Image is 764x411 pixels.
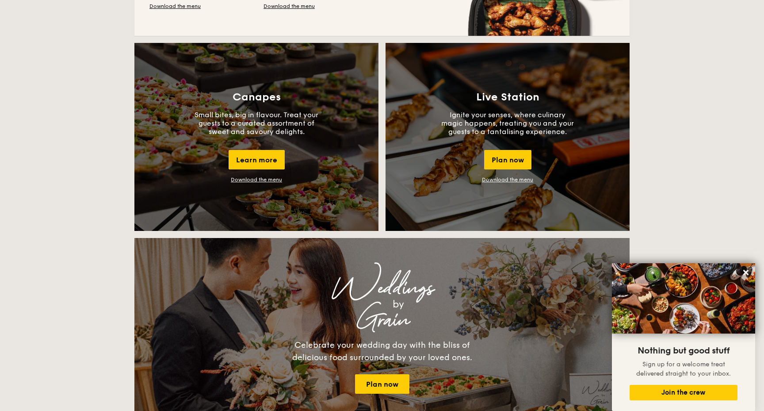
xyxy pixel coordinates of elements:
img: DSC07876-Edit02-Large.jpeg [612,263,755,334]
div: Learn more [229,150,285,169]
a: Download the menu [145,3,205,10]
h3: Live Station [476,91,539,104]
p: Small bites, big in flavour. Treat your guests to a curated assortment of sweet and savoury delig... [190,111,323,136]
div: Grain [212,312,552,328]
a: Plan now [355,374,409,394]
button: Close [739,265,753,280]
div: Weddings [212,280,552,296]
a: Download the menu [259,3,319,10]
div: Celebrate your wedding day with the bliss of delicious food surrounded by your loved ones. [283,339,481,364]
div: by [245,296,552,312]
h3: Canapes [233,91,281,104]
a: Download the menu [482,177,533,183]
button: Join the crew [630,385,737,400]
span: Nothing but good stuff [638,346,730,356]
p: Ignite your senses, where culinary magic happens, treating you and your guests to a tantalising e... [441,111,574,136]
div: Plan now [484,150,531,169]
a: Download the menu [231,177,282,183]
span: Sign up for a welcome treat delivered straight to your inbox. [636,361,731,377]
